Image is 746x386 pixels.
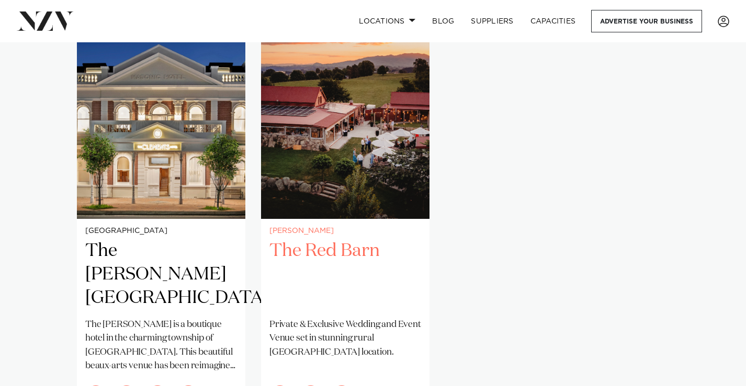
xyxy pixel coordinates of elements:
[269,227,421,235] small: [PERSON_NAME]
[85,318,237,373] p: The [PERSON_NAME] is a boutique hotel in the charming township of [GEOGRAPHIC_DATA]. This beautif...
[522,10,584,32] a: Capacities
[591,10,702,32] a: Advertise your business
[85,227,237,235] small: [GEOGRAPHIC_DATA]
[462,10,522,32] a: SUPPLIERS
[424,10,462,32] a: BLOG
[17,11,74,30] img: nzv-logo.png
[269,239,421,310] h2: The Red Barn
[85,239,237,310] h2: The [PERSON_NAME][GEOGRAPHIC_DATA]
[269,318,421,359] p: Private & Exclusive Wedding and Event Venue set in stunning rural [GEOGRAPHIC_DATA] location.
[351,10,424,32] a: Locations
